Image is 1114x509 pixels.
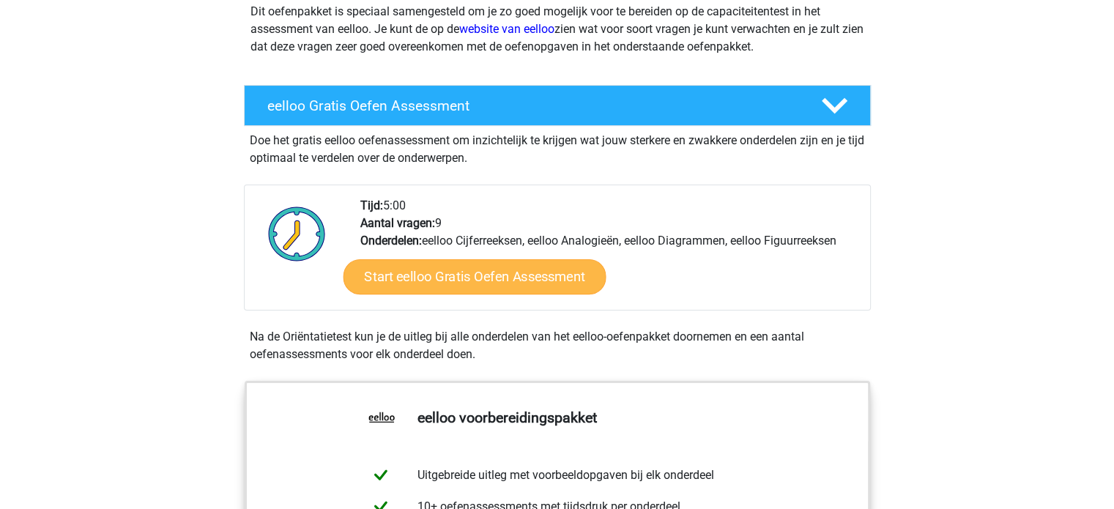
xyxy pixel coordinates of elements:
a: website van eelloo [459,22,554,36]
a: eelloo Gratis Oefen Assessment [238,85,877,126]
div: 5:00 9 eelloo Cijferreeksen, eelloo Analogieën, eelloo Diagrammen, eelloo Figuurreeksen [349,197,869,310]
a: Start eelloo Gratis Oefen Assessment [343,259,606,294]
b: Onderdelen: [360,234,422,248]
div: Doe het gratis eelloo oefenassessment om inzichtelijk te krijgen wat jouw sterkere en zwakkere on... [244,126,871,167]
b: Aantal vragen: [360,216,435,230]
p: Dit oefenpakket is speciaal samengesteld om je zo goed mogelijk voor te bereiden op de capaciteit... [250,3,864,56]
img: Klok [260,197,334,270]
b: Tijd: [360,198,383,212]
div: Na de Oriëntatietest kun je de uitleg bij alle onderdelen van het eelloo-oefenpakket doornemen en... [244,328,871,363]
h4: eelloo Gratis Oefen Assessment [267,97,798,114]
